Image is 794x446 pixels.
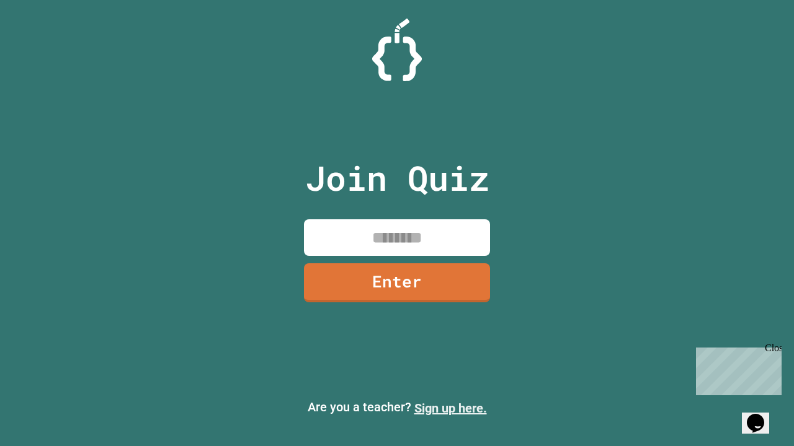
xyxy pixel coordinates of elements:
a: Enter [304,263,490,302]
a: Sign up here. [414,401,487,416]
div: Chat with us now!Close [5,5,86,79]
p: Join Quiz [305,152,489,204]
img: Logo.svg [372,19,422,81]
iframe: chat widget [742,396,782,434]
p: Are you a teacher? [10,398,784,418]
iframe: chat widget [691,343,782,395]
